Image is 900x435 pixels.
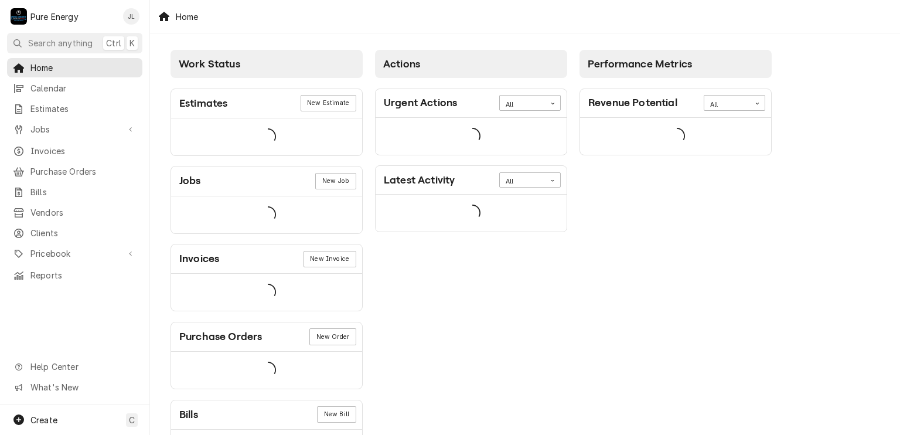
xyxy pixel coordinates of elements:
[123,8,139,25] div: James Linnenkamp's Avatar
[7,223,142,243] a: Clients
[171,166,363,233] div: Card: Jobs
[179,96,227,111] div: Card Title
[30,381,135,393] span: What's New
[301,95,356,111] div: Card Link Button
[179,329,262,345] div: Card Title
[30,11,79,23] div: Pure Energy
[309,328,356,345] div: Card Link Button
[588,95,677,111] div: Card Title
[499,172,561,188] div: Card Data Filter Control
[171,244,363,311] div: Card: Invoices
[375,50,567,78] div: Card Column Header
[7,244,142,263] a: Go to Pricebook
[7,79,142,98] a: Calendar
[171,322,363,389] div: Card: Purchase Orders
[7,120,142,139] a: Go to Jobs
[464,201,480,226] span: Loading...
[304,251,356,267] a: New Invoice
[30,165,137,178] span: Purchase Orders
[171,118,362,155] div: Card Data
[260,202,276,227] span: Loading...
[7,182,142,202] a: Bills
[383,58,420,70] span: Actions
[317,406,356,423] a: New Bill
[123,8,139,25] div: JL
[506,177,540,186] div: All
[7,141,142,161] a: Invoices
[171,322,362,352] div: Card Header
[579,50,772,78] div: Card Column Header
[171,244,362,274] div: Card Header
[580,89,771,118] div: Card Header
[464,124,480,148] span: Loading...
[376,166,567,195] div: Card Header
[579,89,772,155] div: Card: Revenue Potential
[11,8,27,25] div: Pure Energy's Avatar
[704,95,765,110] div: Card Data Filter Control
[7,266,142,285] a: Reports
[317,406,356,423] div: Card Link Button
[30,269,137,281] span: Reports
[309,328,356,345] a: New Order
[179,251,219,267] div: Card Title
[7,162,142,181] a: Purchase Orders
[315,173,356,189] a: New Job
[375,78,567,232] div: Card Column Content
[7,33,142,53] button: Search anythingCtrlK
[376,118,567,155] div: Card Data
[260,358,276,383] span: Loading...
[375,89,567,155] div: Card: Urgent Actions
[179,407,198,423] div: Card Title
[301,95,356,111] a: New Estimate
[171,166,362,196] div: Card Header
[171,89,363,156] div: Card: Estimates
[376,195,567,232] div: Card Data
[260,280,276,305] span: Loading...
[30,186,137,198] span: Bills
[710,100,744,110] div: All
[179,173,201,189] div: Card Title
[7,58,142,77] a: Home
[30,82,137,94] span: Calendar
[30,145,137,157] span: Invoices
[106,37,121,49] span: Ctrl
[30,103,137,115] span: Estimates
[588,58,692,70] span: Performance Metrics
[30,247,119,260] span: Pricebook
[30,206,137,219] span: Vendors
[506,100,540,110] div: All
[7,357,142,376] a: Go to Help Center
[30,123,119,135] span: Jobs
[11,8,27,25] div: P
[260,124,276,149] span: Loading...
[30,62,137,74] span: Home
[7,203,142,222] a: Vendors
[384,95,457,111] div: Card Title
[171,274,362,311] div: Card Data
[30,415,57,425] span: Create
[30,361,135,373] span: Help Center
[171,196,362,233] div: Card Data
[171,400,362,430] div: Card Header
[179,58,240,70] span: Work Status
[375,165,567,232] div: Card: Latest Activity
[171,89,362,118] div: Card Header
[384,172,455,188] div: Card Title
[171,50,363,78] div: Card Column Header
[376,89,567,118] div: Card Header
[28,37,93,49] span: Search anything
[171,352,362,389] div: Card Data
[304,251,356,267] div: Card Link Button
[129,414,135,426] span: C
[30,227,137,239] span: Clients
[7,378,142,397] a: Go to What's New
[669,124,685,148] span: Loading...
[579,78,772,201] div: Card Column Content
[315,173,356,189] div: Card Link Button
[499,95,561,110] div: Card Data Filter Control
[7,99,142,118] a: Estimates
[580,118,771,155] div: Card Data
[129,37,135,49] span: K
